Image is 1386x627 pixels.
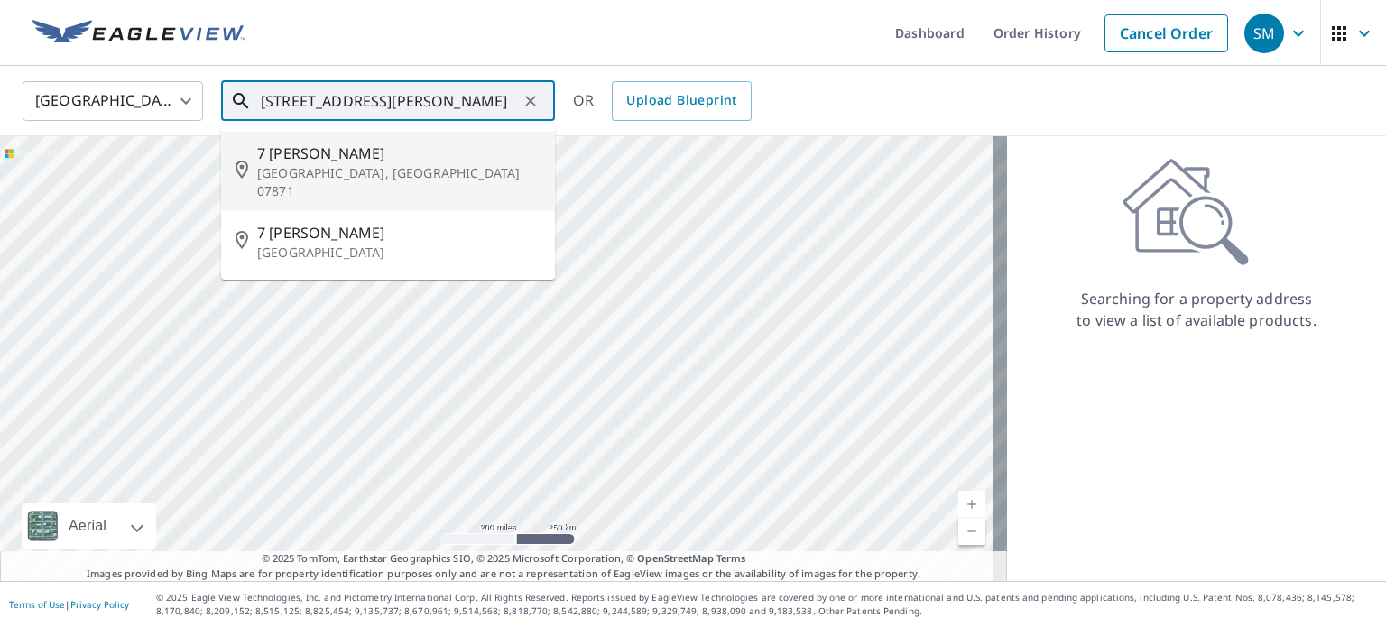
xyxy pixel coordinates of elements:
span: © 2025 TomTom, Earthstar Geographics SIO, © 2025 Microsoft Corporation, © [262,551,746,567]
div: Aerial [63,503,112,549]
a: Current Level 5, Zoom In [958,491,985,518]
p: © 2025 Eagle View Technologies, Inc. and Pictometry International Corp. All Rights Reserved. Repo... [156,591,1377,618]
p: [GEOGRAPHIC_DATA], [GEOGRAPHIC_DATA] 07871 [257,164,541,200]
div: OR [573,81,752,121]
p: Searching for a property address to view a list of available products. [1076,288,1317,331]
a: Cancel Order [1104,14,1228,52]
p: | [9,599,129,610]
a: Upload Blueprint [612,81,751,121]
button: Clear [518,88,543,114]
a: OpenStreetMap [637,551,713,565]
span: 7 [PERSON_NAME] [257,143,541,164]
input: Search by address or latitude-longitude [261,76,518,126]
p: [GEOGRAPHIC_DATA] [257,244,541,262]
a: Privacy Policy [70,598,129,611]
a: Terms of Use [9,598,65,611]
img: EV Logo [32,20,245,47]
a: Terms [716,551,746,565]
span: 7 [PERSON_NAME] [257,222,541,244]
div: Aerial [22,503,156,549]
span: Upload Blueprint [626,89,736,112]
div: SM [1244,14,1284,53]
div: [GEOGRAPHIC_DATA] [23,76,203,126]
a: Current Level 5, Zoom Out [958,518,985,545]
